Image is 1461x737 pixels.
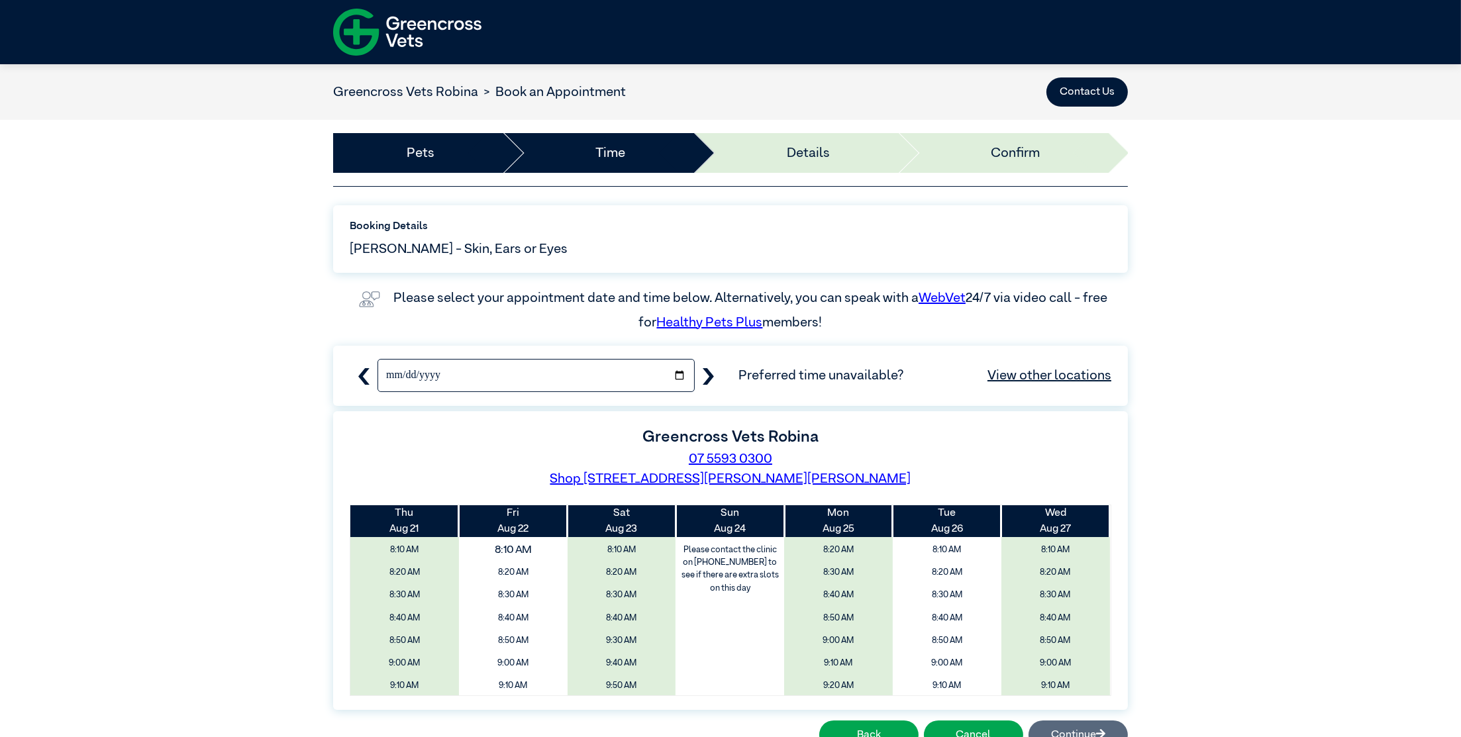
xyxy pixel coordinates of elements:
[393,291,1110,328] label: Please select your appointment date and time below. Alternatively, you can speak with a 24/7 via ...
[1006,631,1105,650] span: 8:50 AM
[464,609,563,628] span: 8:40 AM
[789,631,888,650] span: 9:00 AM
[897,654,997,673] span: 9:00 AM
[355,563,454,582] span: 8:20 AM
[354,286,385,313] img: vet
[572,585,672,605] span: 8:30 AM
[676,505,784,537] th: Aug 24
[897,609,997,628] span: 8:40 AM
[350,219,1111,234] label: Booking Details
[333,82,626,102] nav: breadcrumb
[595,143,625,163] a: Time
[355,585,454,605] span: 8:30 AM
[789,585,888,605] span: 8:40 AM
[572,563,672,582] span: 8:20 AM
[464,654,563,673] span: 9:00 AM
[478,82,626,102] li: Book an Appointment
[1001,505,1110,537] th: Aug 27
[1006,609,1105,628] span: 8:40 AM
[789,540,888,560] span: 8:20 AM
[459,505,568,537] th: Aug 22
[789,609,888,628] span: 8:50 AM
[448,538,578,563] span: 8:10 AM
[738,366,1111,385] span: Preferred time unavailable?
[568,505,676,537] th: Aug 23
[572,654,672,673] span: 9:40 AM
[464,585,563,605] span: 8:30 AM
[677,540,783,598] label: Please contact the clinic on [PHONE_NUMBER] to see if there are extra slots on this day
[784,505,893,537] th: Aug 25
[1046,77,1128,107] button: Contact Us
[350,239,568,259] span: [PERSON_NAME] - Skin, Ears or Eyes
[1006,585,1105,605] span: 8:30 AM
[355,540,454,560] span: 8:10 AM
[355,676,454,695] span: 9:10 AM
[1006,563,1105,582] span: 8:20 AM
[355,609,454,628] span: 8:40 AM
[464,676,563,695] span: 9:10 AM
[333,85,478,99] a: Greencross Vets Robina
[897,563,997,582] span: 8:20 AM
[657,316,763,329] a: Healthy Pets Plus
[689,452,772,466] a: 07 5593 0300
[897,585,997,605] span: 8:30 AM
[550,472,911,485] a: Shop [STREET_ADDRESS][PERSON_NAME][PERSON_NAME]
[333,3,481,61] img: f-logo
[789,676,888,695] span: 9:20 AM
[464,563,563,582] span: 8:20 AM
[789,654,888,673] span: 9:10 AM
[1006,654,1105,673] span: 9:00 AM
[572,540,672,560] span: 8:10 AM
[919,291,966,305] a: WebVet
[1006,676,1105,695] span: 9:10 AM
[897,631,997,650] span: 8:50 AM
[987,366,1111,385] a: View other locations
[572,631,672,650] span: 9:30 AM
[789,563,888,582] span: 8:30 AM
[355,654,454,673] span: 9:00 AM
[1006,540,1105,560] span: 8:10 AM
[464,631,563,650] span: 8:50 AM
[572,609,672,628] span: 8:40 AM
[893,505,1001,537] th: Aug 26
[355,631,454,650] span: 8:50 AM
[642,429,819,445] label: Greencross Vets Robina
[572,676,672,695] span: 9:50 AM
[897,676,997,695] span: 9:10 AM
[897,540,997,560] span: 8:10 AM
[350,505,459,537] th: Aug 21
[407,143,434,163] a: Pets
